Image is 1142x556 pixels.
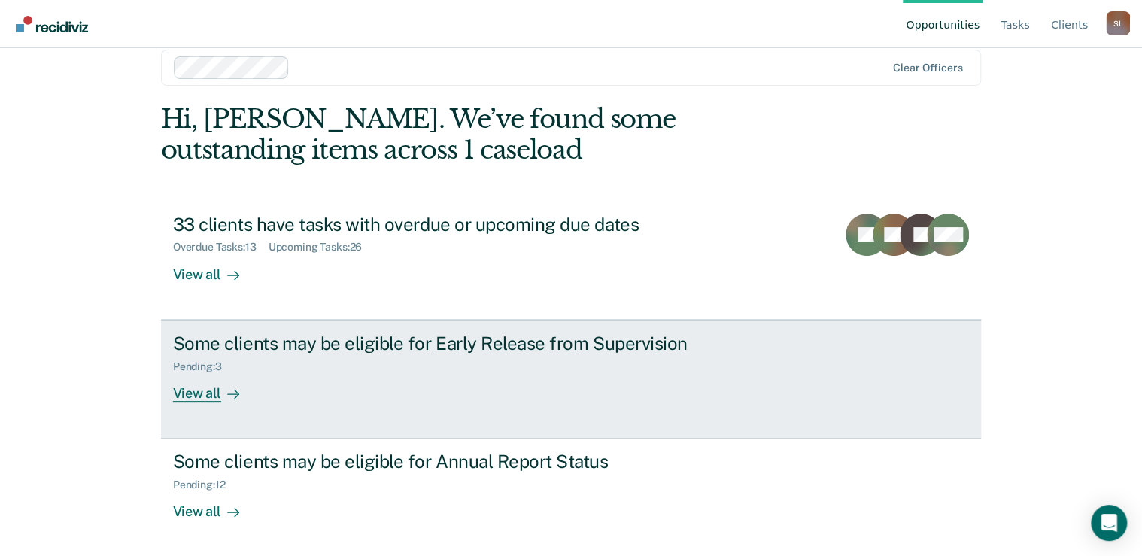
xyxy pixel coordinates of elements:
div: Hi, [PERSON_NAME]. We’ve found some outstanding items across 1 caseload [161,104,817,166]
div: Upcoming Tasks : 26 [269,241,375,254]
div: 33 clients have tasks with overdue or upcoming due dates [173,214,701,235]
div: Open Intercom Messenger [1091,505,1127,541]
div: Some clients may be eligible for Annual Report Status [173,451,701,472]
div: S L [1106,11,1130,35]
div: Clear officers [893,62,962,74]
div: Overdue Tasks : 13 [173,241,269,254]
div: Pending : 3 [173,360,234,373]
img: Recidiviz [16,16,88,32]
button: Profile dropdown button [1106,11,1130,35]
a: Some clients may be eligible for Early Release from SupervisionPending:3View all [161,320,982,439]
div: Some clients may be eligible for Early Release from Supervision [173,333,701,354]
div: View all [173,372,257,402]
div: View all [173,491,257,521]
div: View all [173,254,257,283]
div: Pending : 12 [173,479,238,491]
a: 33 clients have tasks with overdue or upcoming due datesOverdue Tasks:13Upcoming Tasks:26View all [161,202,982,320]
